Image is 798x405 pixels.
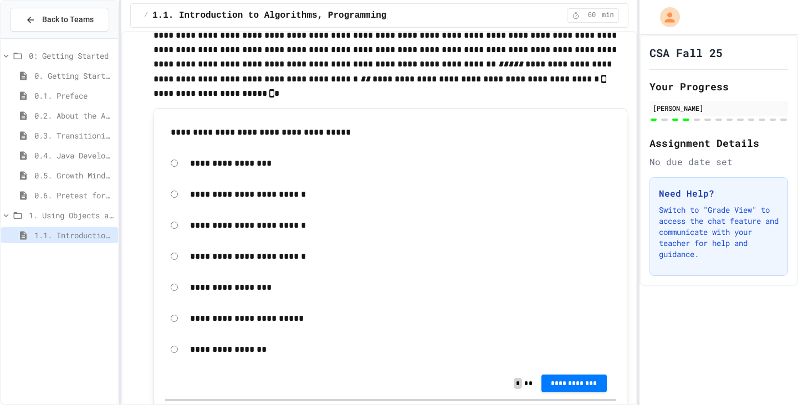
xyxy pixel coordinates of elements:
span: 0.6. Pretest for the AP CSA Exam [34,189,114,201]
span: / [144,11,148,20]
div: My Account [648,4,683,30]
span: 0.5. Growth Mindset and Pair Programming [34,170,114,181]
span: 0.4. Java Development Environments [34,150,114,161]
h3: Need Help? [659,187,779,200]
h2: Your Progress [649,79,788,94]
span: min [602,11,614,20]
div: [PERSON_NAME] [653,103,785,113]
span: 1.1. Introduction to Algorithms, Programming, and Compilers [34,229,114,241]
p: Switch to "Grade View" to access the chat feature and communicate with your teacher for help and ... [659,204,779,260]
button: Back to Teams [10,8,109,32]
h1: CSA Fall 25 [649,45,723,60]
span: 0.2. About the AP CSA Exam [34,110,114,121]
span: 60 [583,11,601,20]
h2: Assignment Details [649,135,788,151]
span: 0.1. Preface [34,90,114,101]
span: 0. Getting Started [34,70,114,81]
span: 0: Getting Started [29,50,114,61]
span: 1.1. Introduction to Algorithms, Programming, and Compilers [152,9,467,22]
span: Back to Teams [42,14,94,25]
span: 0.3. Transitioning from AP CSP to AP CSA [34,130,114,141]
div: No due date set [649,155,788,168]
span: 1. Using Objects and Methods [29,209,114,221]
